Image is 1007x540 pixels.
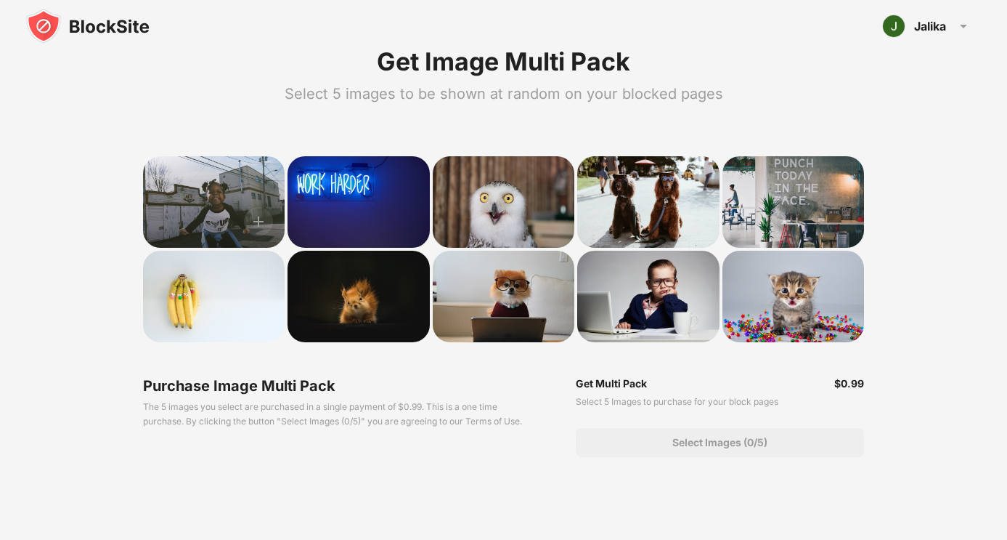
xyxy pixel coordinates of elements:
[672,437,767,448] div: Select Images (0/5)
[377,47,630,76] b: Get Image Multi Pack
[882,15,905,38] img: ACg8ocJCx07XjnHP9EEDvlbPSSsetcpOvoSfhSaxO1hTxRiUzu3UHg=s96-c
[576,377,647,390] div: Get Multi Pack
[285,84,723,104] div: Select 5 images to be shown at random on your blocked pages
[143,400,539,429] div: The 5 images you select are purchased in a single payment of $0.99. This is a one time purchase. ...
[26,9,150,44] img: blocksite-icon-black.svg
[834,377,864,390] div: $ 0.99
[143,377,539,395] div: Purchase Image Multi Pack
[244,207,273,236] img: add-image.svg
[914,19,946,33] div: Jalika
[576,395,864,409] div: Select 5 Images to purchase for your block pages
